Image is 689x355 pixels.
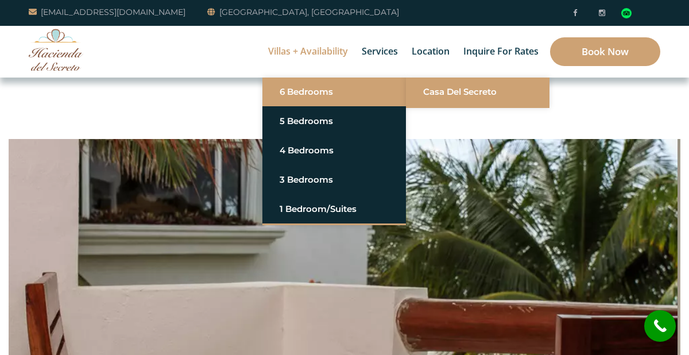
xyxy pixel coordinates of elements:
[29,29,83,71] img: Awesome Logo
[406,26,455,78] a: Location
[644,310,676,342] a: call
[280,140,389,161] a: 4 Bedrooms
[621,8,632,18] img: Tripadvisor_logomark.svg
[280,82,389,102] a: 6 Bedrooms
[356,26,404,78] a: Services
[423,82,532,102] a: Casa del Secreto
[280,111,389,132] a: 5 Bedrooms
[29,5,185,19] a: [EMAIL_ADDRESS][DOMAIN_NAME]
[280,169,389,190] a: 3 Bedrooms
[458,26,544,78] a: Inquire for Rates
[280,199,389,219] a: 1 Bedroom/Suites
[262,26,354,78] a: Villas + Availability
[621,8,632,18] div: Read traveler reviews on Tripadvisor
[207,5,399,19] a: [GEOGRAPHIC_DATA], [GEOGRAPHIC_DATA]
[647,313,673,339] i: call
[550,37,660,66] a: Book Now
